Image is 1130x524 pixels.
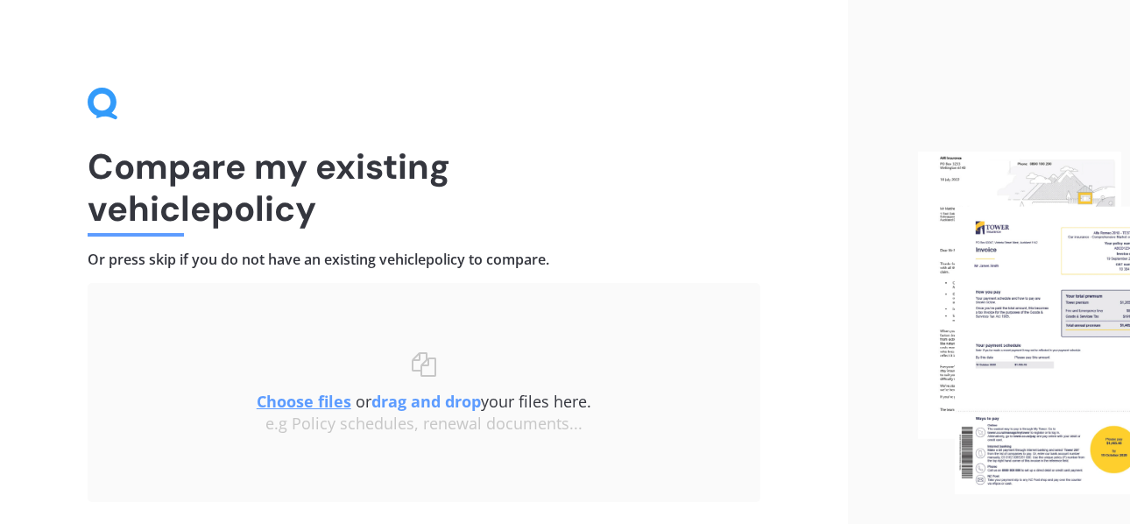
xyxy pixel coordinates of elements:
[257,391,591,412] span: or your files here.
[88,251,760,269] h4: Or press skip if you do not have an existing vehicle policy to compare.
[123,414,725,434] div: e.g Policy schedules, renewal documents...
[88,145,760,230] h1: Compare my existing vehicle policy
[257,391,351,412] u: Choose files
[371,391,481,412] b: drag and drop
